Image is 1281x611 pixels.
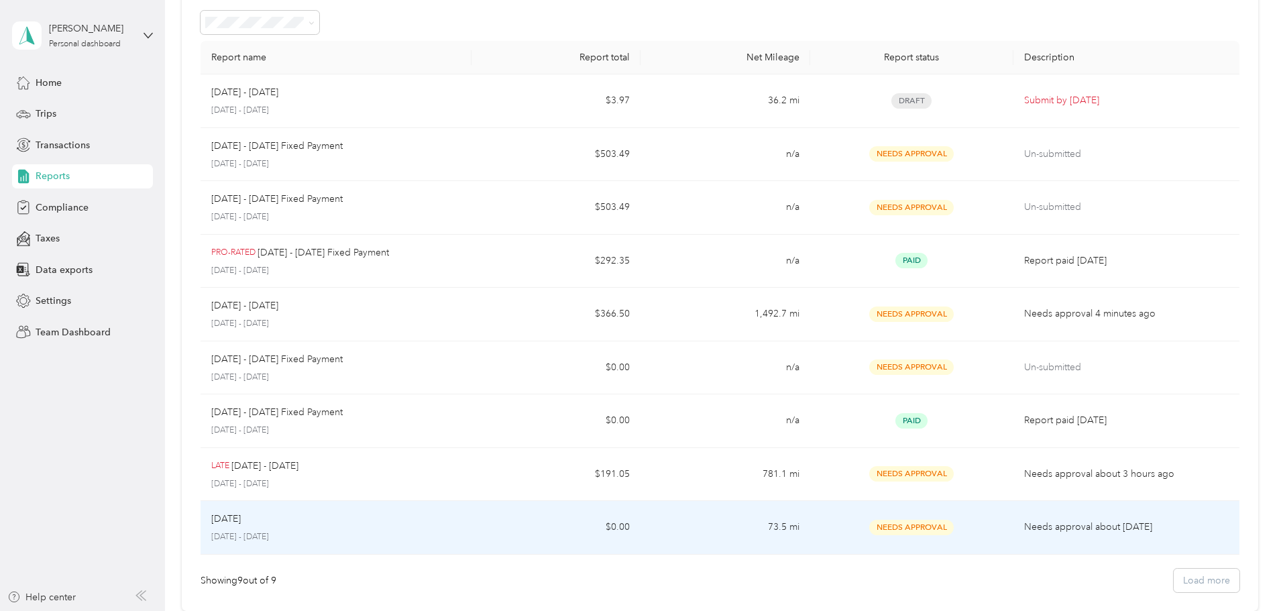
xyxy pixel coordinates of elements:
p: [DATE] - [DATE] Fixed Payment [258,245,389,260]
p: Needs approval 4 minutes ago [1024,307,1229,321]
td: $191.05 [471,448,640,502]
span: Compliance [36,201,89,215]
div: Showing 9 out of 9 [201,573,276,588]
p: [DATE] - [DATE] [211,372,461,384]
p: Un-submitted [1024,360,1229,375]
p: PRO-RATED [211,247,256,259]
p: [DATE] - [DATE] Fixed Payment [211,139,343,154]
div: Personal dashboard [49,40,121,48]
iframe: Everlance-gr Chat Button Frame [1206,536,1281,611]
td: $366.50 [471,288,640,341]
td: 781.1 mi [640,448,810,502]
span: Draft [891,93,932,109]
div: [PERSON_NAME] [49,21,133,36]
td: $3.97 [471,74,640,128]
td: $503.49 [471,128,640,182]
span: Needs Approval [869,307,954,322]
td: 73.5 mi [640,501,810,555]
td: 1,492.7 mi [640,288,810,341]
p: [DATE] - [DATE] Fixed Payment [211,192,343,207]
span: Team Dashboard [36,325,111,339]
th: Description [1013,41,1239,74]
td: $503.49 [471,181,640,235]
p: [DATE] - [DATE] [231,459,298,474]
p: Needs approval about 3 hours ago [1024,467,1229,482]
th: Report name [201,41,471,74]
p: Un-submitted [1024,147,1229,162]
p: [DATE] - [DATE] [211,425,461,437]
td: $292.35 [471,235,640,288]
p: [DATE] - [DATE] Fixed Payment [211,405,343,420]
td: $0.00 [471,501,640,555]
td: $0.00 [471,341,640,395]
p: [DATE] - [DATE] [211,478,461,490]
p: [DATE] - [DATE] [211,298,278,313]
span: Data exports [36,263,93,277]
span: Needs Approval [869,200,954,215]
span: Needs Approval [869,466,954,482]
th: Net Mileage [640,41,810,74]
button: Help center [7,590,76,604]
p: [DATE] - [DATE] [211,265,461,277]
td: n/a [640,181,810,235]
span: Home [36,76,62,90]
p: [DATE] - [DATE] [211,158,461,170]
td: n/a [640,394,810,448]
span: Needs Approval [869,146,954,162]
p: [DATE] - [DATE] [211,318,461,330]
p: Report paid [DATE] [1024,413,1229,428]
span: Trips [36,107,56,121]
span: Taxes [36,231,60,245]
td: $0.00 [471,394,640,448]
p: LATE [211,460,229,472]
p: [DATE] - [DATE] [211,211,461,223]
p: Submit by [DATE] [1024,93,1229,108]
span: Reports [36,169,70,183]
span: Needs Approval [869,520,954,535]
p: [DATE] - [DATE] Fixed Payment [211,352,343,367]
p: Un-submitted [1024,200,1229,215]
th: Report total [471,41,640,74]
p: [DATE] - [DATE] [211,85,278,100]
span: Settings [36,294,71,308]
p: [DATE] - [DATE] [211,105,461,117]
div: Report status [821,52,1003,63]
p: [DATE] [211,512,241,526]
td: n/a [640,128,810,182]
span: Paid [895,253,928,268]
td: 36.2 mi [640,74,810,128]
span: Needs Approval [869,359,954,375]
span: Paid [895,413,928,429]
span: Transactions [36,138,90,152]
p: Report paid [DATE] [1024,254,1229,268]
td: n/a [640,235,810,288]
p: Needs approval about [DATE] [1024,520,1229,535]
td: n/a [640,341,810,395]
p: [DATE] - [DATE] [211,531,461,543]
